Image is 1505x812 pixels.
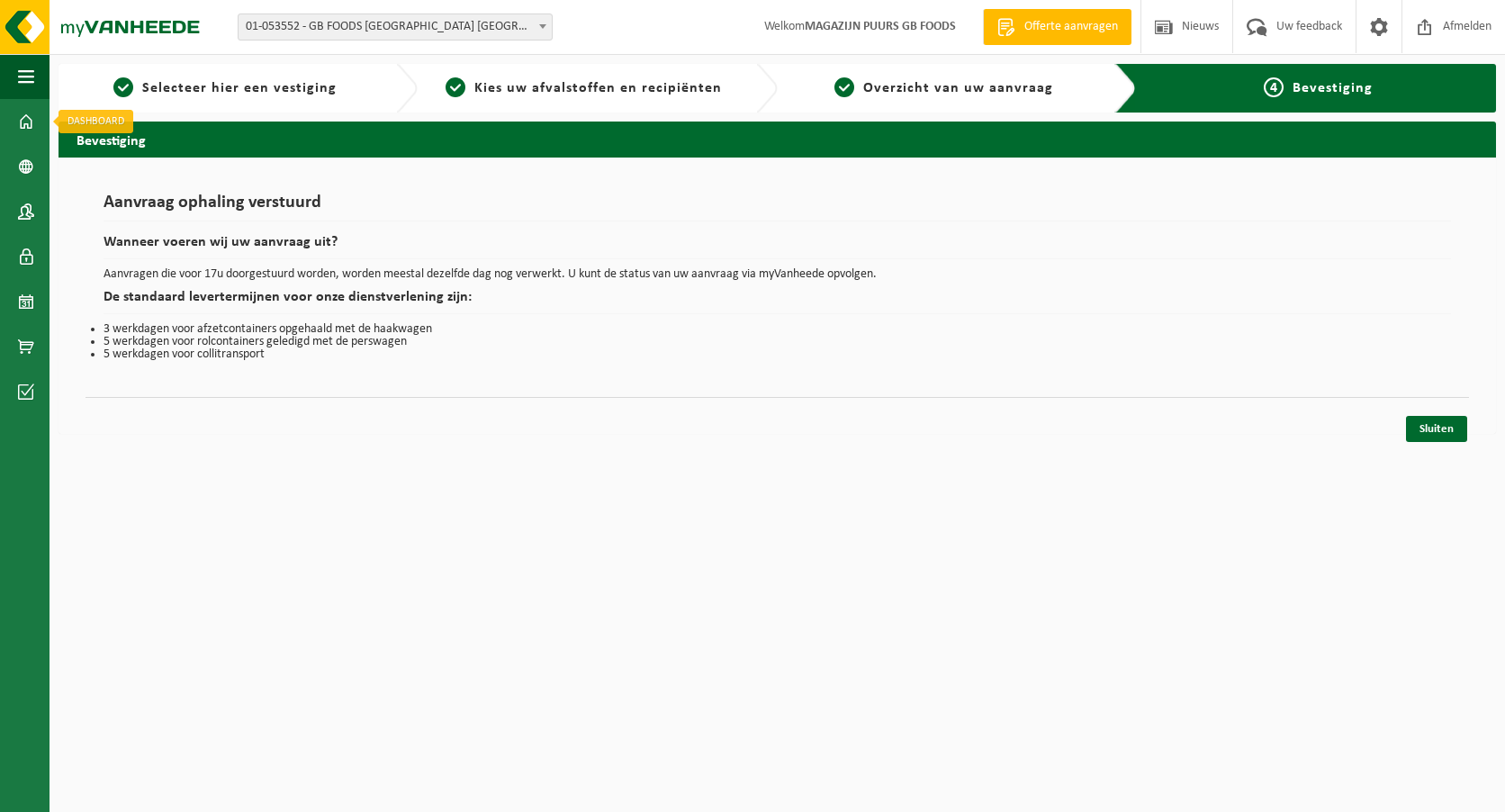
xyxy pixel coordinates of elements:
h2: De standaard levertermijnen voor onze dienstverlening zijn: [104,290,1451,314]
span: Overzicht van uw aanvraag [863,81,1053,95]
span: Offerte aanvragen [1020,18,1122,36]
span: 2 [446,77,465,97]
span: 1 [113,77,133,97]
a: 3Overzicht van uw aanvraag [787,77,1101,99]
h2: Wanneer voeren wij uw aanvraag uit? [104,235,1451,259]
span: Bevestiging [1293,81,1373,95]
a: 1Selecteer hier een vestiging [68,77,382,99]
a: Offerte aanvragen [983,9,1131,45]
span: 01-053552 - GB FOODS BELGIUM NV - PUURS-SINT-AMANDS [239,14,552,40]
span: Kies uw afvalstoffen en recipiënten [474,81,722,95]
span: 01-053552 - GB FOODS BELGIUM NV - PUURS-SINT-AMANDS [238,14,553,41]
h2: Bevestiging [59,122,1496,157]
p: Aanvragen die voor 17u doorgestuurd worden, worden meestal dezelfde dag nog verwerkt. U kunt de s... [104,268,1451,281]
a: Sluiten [1406,416,1467,442]
span: 4 [1264,77,1284,97]
h1: Aanvraag ophaling verstuurd [104,194,1451,221]
li: 5 werkdagen voor collitransport [104,348,1451,361]
strong: MAGAZIJN PUURS GB FOODS [805,20,956,33]
span: 3 [834,77,854,97]
span: Selecteer hier een vestiging [142,81,337,95]
li: 3 werkdagen voor afzetcontainers opgehaald met de haakwagen [104,323,1451,336]
a: 2Kies uw afvalstoffen en recipiënten [427,77,741,99]
li: 5 werkdagen voor rolcontainers geledigd met de perswagen [104,336,1451,348]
